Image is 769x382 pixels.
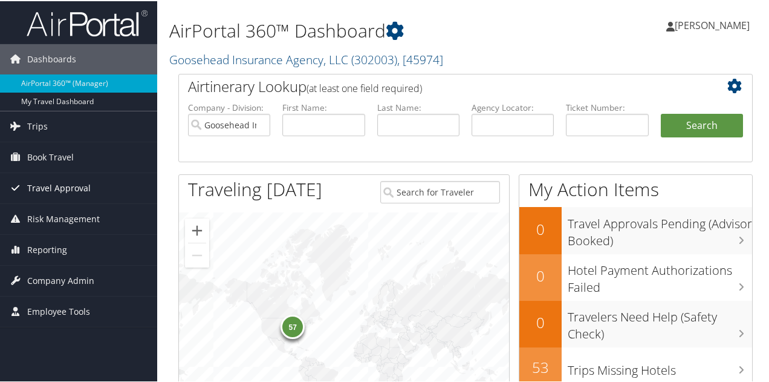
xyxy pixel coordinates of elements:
[397,50,443,67] span: , [ 45974 ]
[27,265,94,295] span: Company Admin
[661,113,743,137] button: Search
[27,172,91,202] span: Travel Approval
[188,75,695,96] h2: Airtinerary Lookup
[27,110,48,140] span: Trips
[519,176,752,201] h1: My Action Items
[185,242,209,266] button: Zoom out
[566,100,648,113] label: Ticket Number:
[27,141,74,171] span: Book Travel
[377,100,459,113] label: Last Name:
[27,8,148,36] img: airportal-logo.png
[519,356,562,377] h2: 53
[519,218,562,239] h2: 0
[188,176,322,201] h1: Traveling [DATE]
[519,253,752,300] a: 0Hotel Payment Authorizations Failed
[519,265,562,285] h2: 0
[568,355,752,378] h3: Trips Missing Hotels
[568,255,752,295] h3: Hotel Payment Authorizations Failed
[169,50,443,67] a: Goosehead Insurance Agency, LLC
[27,43,76,73] span: Dashboards
[568,208,752,248] h3: Travel Approvals Pending (Advisor Booked)
[27,203,100,233] span: Risk Management
[27,295,90,326] span: Employee Tools
[282,100,365,113] label: First Name:
[281,314,305,338] div: 57
[169,17,564,42] h1: AirPortal 360™ Dashboard
[568,301,752,341] h3: Travelers Need Help (Safety Check)
[666,6,762,42] a: [PERSON_NAME]
[307,81,422,94] span: (at least one field required)
[519,206,752,252] a: 0Travel Approvals Pending (Advisor Booked)
[519,311,562,332] h2: 0
[351,50,397,67] span: ( 302003 )
[472,100,554,113] label: Agency Locator:
[27,234,67,264] span: Reporting
[185,217,209,242] button: Zoom in
[519,300,752,346] a: 0Travelers Need Help (Safety Check)
[188,100,270,113] label: Company - Division:
[380,180,499,202] input: Search for Traveler
[675,18,750,31] span: [PERSON_NAME]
